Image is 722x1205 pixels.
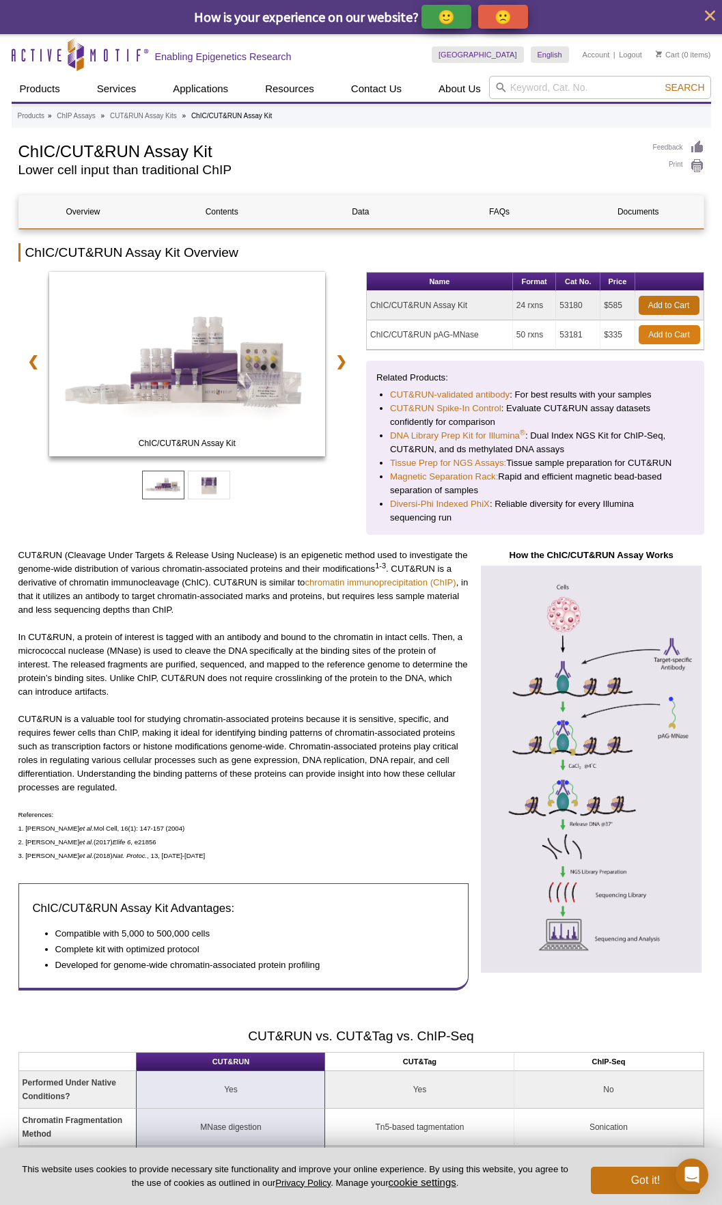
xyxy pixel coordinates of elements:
strong: Performed Under Native Conditions? [23,1078,116,1101]
td: 5,000-500,000 cells [325,1146,514,1170]
td: No [514,1071,703,1109]
li: : Dual Index NGS Kit for ChIP-Seq, CUT&RUN, and ds methylated DNA assays [390,429,680,456]
a: Print [653,158,704,174]
a: Feedback [653,140,704,155]
th: Price [600,273,635,291]
p: 🙁 [495,8,512,25]
td: Yes [325,1071,514,1109]
a: CUT&RUN Assay Kits [110,110,177,122]
h2: ChIC/CUT&RUN Assay Kit Overview [18,243,704,262]
li: | [613,46,615,63]
span: How is your experience on our website? [194,8,419,25]
td: Yes [137,1071,325,1109]
a: [GEOGRAPHIC_DATA] [432,46,524,63]
h1: ChIC/CUT&RUN Assay Kit [18,140,639,161]
div: Open Intercom Messenger [676,1159,708,1191]
img: How the ChIC/CUT&RUN Assay Works [479,566,704,973]
td: 1-10 million cells [514,1146,703,1170]
a: ❯ [327,346,356,377]
p: 🙂 [438,8,455,25]
th: CUT&RUN [137,1053,325,1071]
a: Services [89,76,145,102]
li: Rapid and efficient magnetic bead-based separation of samples [390,470,680,497]
span: ChIC/CUT&RUN Assay Kit [52,437,322,450]
a: Documents [574,195,702,228]
em: et al. [79,825,94,832]
span: Search [665,82,704,93]
a: FAQs [435,195,564,228]
a: DNA Library Prep Kit for Illumina® [390,429,525,443]
th: Format [513,273,556,291]
input: Keyword, Cat. No. [489,76,711,99]
td: $335 [600,320,635,350]
sup: ® [520,428,525,437]
td: 53180 [556,291,600,320]
a: chromatin immunoprecipitation (ChIP) [305,577,456,587]
a: Add to Cart [639,325,700,344]
a: Resources [257,76,322,102]
a: Cart [656,50,680,59]
a: Logout [619,50,642,59]
td: Sonication [514,1109,703,1146]
li: (0 items) [656,46,711,63]
img: Your Cart [656,51,662,57]
sup: 1-3 [375,562,386,570]
button: Search [661,81,708,94]
td: 500,000 cells [137,1146,325,1170]
td: $585 [600,291,635,320]
h2: CUT&RUN vs. CUT&Tag vs. ChIP-Seq [18,1027,704,1045]
a: Products [12,76,68,102]
li: » [182,112,186,120]
p: CUT&RUN is a valuable tool for studying chromatin-associated proteins because it is sensitive, sp... [18,712,469,794]
button: Got it! [591,1167,700,1194]
a: Contact Us [343,76,410,102]
em: Elife 6 [113,838,131,846]
p: This website uses cookies to provide necessary site functionality and improve your online experie... [22,1163,568,1189]
a: Magnetic Separation Rack: [390,470,498,484]
th: ChIP-Seq [514,1053,703,1071]
td: MNase digestion [137,1109,325,1146]
a: Products [18,110,44,122]
strong: Chromatin Fragmentation Method [23,1116,123,1139]
a: Add to Cart [639,296,699,315]
a: Contents [158,195,286,228]
li: Complete kit with optimized protocol [55,943,441,956]
p: References: 1. [PERSON_NAME] Mol Cell, 16(1): 147-157 (2004) 2. [PERSON_NAME] (2017) , e21856 3. ... [18,808,469,863]
h3: ChIC/CUT&RUN Assay Kit Advantages: [33,900,454,917]
a: CUT&RUN Spike-In Control [390,402,501,415]
em: et al. [79,838,94,846]
li: : Evaluate CUT&RUN assay datasets confidently for comparison [390,402,680,429]
p: CUT&RUN (Cleavage Under Targets & Release Using Nuclease) is an epigenetic method used to investi... [18,549,469,617]
h2: Lower cell input than traditional ChIP [18,164,639,176]
th: Name [367,273,513,291]
td: Tn5-based tagmentation [325,1109,514,1146]
li: Tissue sample preparation for CUT&RUN [390,456,680,470]
button: cookie settings [389,1176,456,1188]
th: CUT&Tag [325,1053,514,1071]
td: ChIC/CUT&RUN pAG-MNase [367,320,513,350]
a: Account [583,50,610,59]
a: Data [296,195,425,228]
li: » [48,112,52,120]
strong: How the ChIC/CUT&RUN Assay Works [509,550,673,560]
a: ChIP Assays [57,110,96,122]
p: In CUT&RUN, a protein of interest is tagged with an antibody and bound to the chromatin in intact... [18,631,469,699]
td: 24 rxns [513,291,556,320]
li: : Reliable diversity for every Illumina sequencing run [390,497,680,525]
a: ❮ [18,346,48,377]
a: Overview [19,195,148,228]
a: Tissue Prep for NGS Assays: [390,456,506,470]
em: et al. [79,852,94,859]
a: English [531,46,569,63]
li: » [101,112,105,120]
td: 53181 [556,320,600,350]
li: ChIC/CUT&RUN Assay Kit [191,112,272,120]
a: Diversi-Phi Indexed PhiX [390,497,490,511]
li: Compatible with 5,000 to 500,000 cells [55,927,441,941]
a: CUT&RUN-validated antibody [390,388,510,402]
td: 50 rxns [513,320,556,350]
td: ChIC/CUT&RUN Assay Kit [367,291,513,320]
a: Privacy Policy [275,1178,331,1188]
li: : For best results with your samples [390,388,680,402]
p: Related Products: [376,371,694,385]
